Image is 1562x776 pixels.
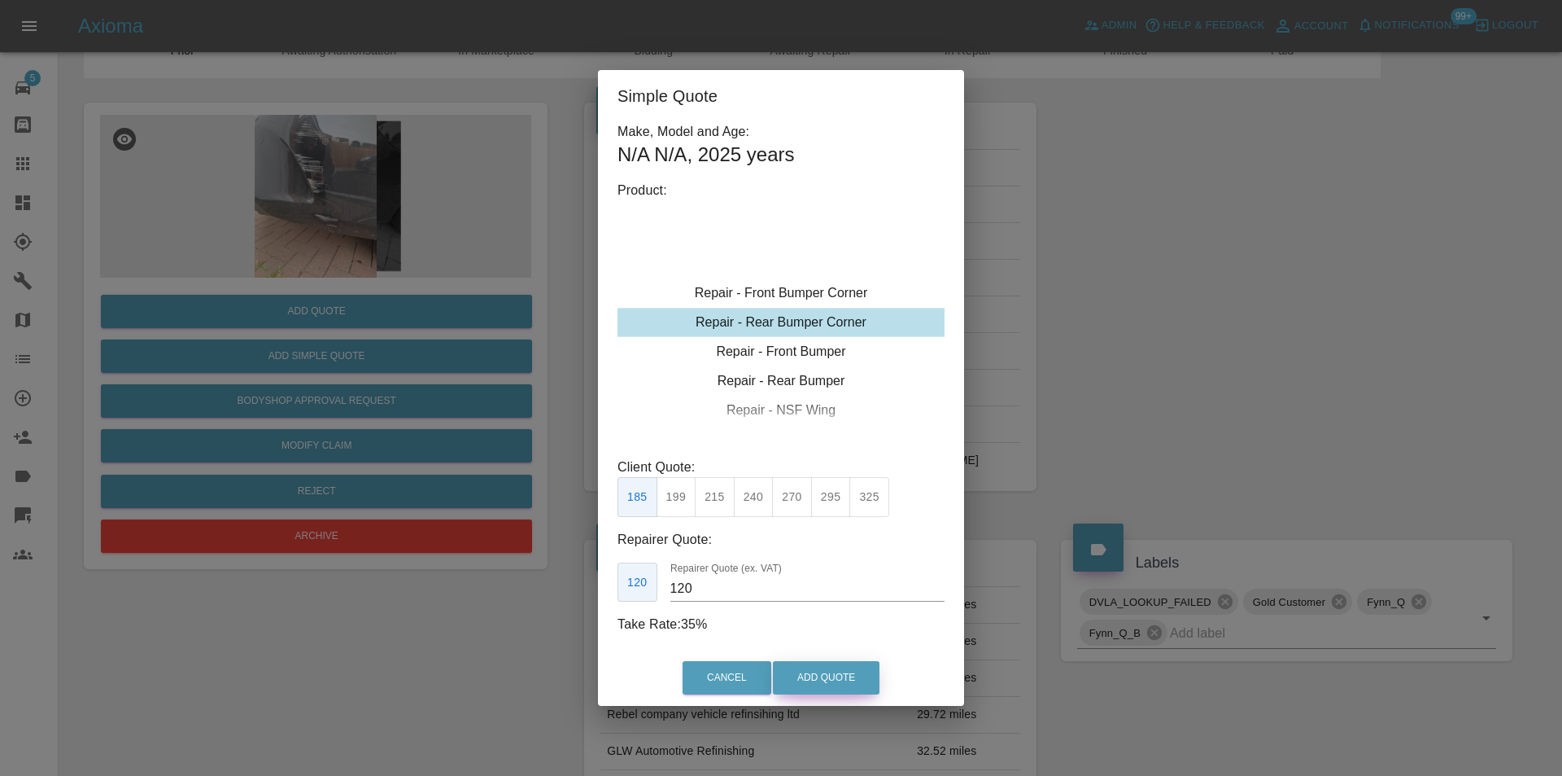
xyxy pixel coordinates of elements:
[773,661,879,695] button: Add Quote
[617,530,945,550] p: Repairer Quote:
[617,477,657,517] button: 185
[617,458,945,477] p: Client Quote:
[811,477,851,517] button: 295
[772,477,812,517] button: 270
[617,366,945,396] div: Repair - Rear Bumper
[849,477,889,517] button: 325
[617,308,945,337] div: Repair - Rear Bumper Corner
[617,396,945,425] div: Repair - NSF Wing
[617,615,945,634] p: Take Rate: 35 %
[617,278,945,308] div: Repair - Front Bumper Corner
[617,425,945,454] div: Repair - OSF Wing
[695,477,735,517] button: 215
[734,477,774,517] button: 240
[617,337,945,366] div: Repair - Front Bumper
[617,122,945,142] p: Make, Model and Age:
[657,477,696,517] button: 199
[617,563,657,603] button: 120
[683,661,771,695] button: Cancel
[617,181,945,200] p: Product:
[670,561,782,575] label: Repairer Quote (ex. VAT)
[617,142,945,168] h1: N/A N/A , 2025 years
[598,70,964,122] h2: Simple Quote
